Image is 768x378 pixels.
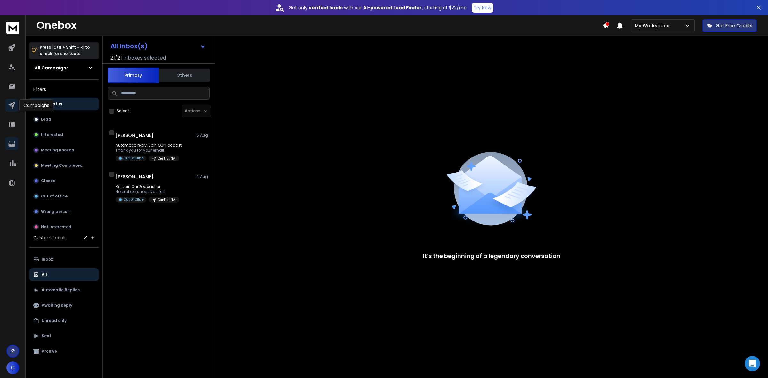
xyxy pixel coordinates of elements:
h3: Filters [29,85,99,94]
button: Meeting Booked [29,144,99,157]
p: Closed [41,178,56,183]
p: Try Now [474,4,491,11]
p: Not Interested [41,224,71,229]
button: Others [159,68,210,82]
button: Lead [29,113,99,126]
button: C [6,361,19,374]
button: Sent [29,330,99,342]
img: logo [6,22,19,34]
span: Ctrl + Shift + k [52,44,84,51]
p: Out of office [41,194,68,199]
p: Meeting Completed [41,163,83,168]
p: Re: Join Our Podcast on [116,184,179,189]
p: My Workspace [635,22,672,29]
button: All Campaigns [29,61,99,74]
h1: All Campaigns [35,65,69,71]
label: Select [117,109,129,114]
p: Unread only [42,318,67,323]
button: All Status [29,98,99,110]
p: Out Of Office [124,157,144,160]
p: Dentist NA [158,198,175,202]
p: Get Free Credits [716,22,752,29]
p: Archive [42,349,57,354]
button: Awaiting Reply [29,299,99,312]
button: Get Free Credits [702,19,757,32]
button: All Inbox(s) [105,40,211,52]
p: 14 Aug [195,174,210,179]
p: Automatic Replies [42,287,80,293]
h1: Onebox [36,20,603,31]
button: All [29,268,99,281]
p: Wrong person [41,209,70,214]
p: Out Of Office [124,198,144,202]
p: No problem, hope you feel [116,189,179,194]
p: 15 Aug [195,133,210,138]
button: Interested [29,128,99,141]
h1: [PERSON_NAME] [116,173,154,180]
button: Not Interested [29,221,99,233]
p: Thank you for your email. [116,148,182,153]
span: 21 / 21 [110,55,122,61]
h3: Inboxes selected [123,55,166,61]
p: Get only with our starting at $22/mo [289,4,467,11]
div: Open Intercom Messenger [745,356,760,371]
button: Primary [108,68,159,83]
button: Out of office [29,190,99,203]
button: Unread only [29,314,99,327]
p: Inbox [42,257,53,262]
h1: [PERSON_NAME] [116,132,154,139]
button: Inbox [29,253,99,266]
h1: All Inbox(s) [110,43,148,49]
p: Press to check for shortcuts. [40,44,90,57]
p: Dentist NA [158,157,175,161]
button: Meeting Completed [29,159,99,172]
p: Lead [41,117,51,122]
button: Automatic Replies [29,284,99,296]
p: All [42,272,47,277]
button: Wrong person [29,205,99,218]
div: Campaigns [19,99,53,111]
p: Interested [41,132,63,137]
button: Archive [29,345,99,358]
p: Automatic reply: Join Our Podcast [116,143,182,148]
h3: Custom Labels [33,235,67,241]
button: Try Now [472,3,493,13]
strong: verified leads [309,4,343,11]
p: It’s the beginning of a legendary conversation [423,252,560,261]
strong: AI-powered Lead Finder, [363,4,423,11]
p: Meeting Booked [41,148,74,153]
p: Awaiting Reply [42,303,72,308]
button: Closed [29,174,99,187]
p: Sent [42,334,51,339]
